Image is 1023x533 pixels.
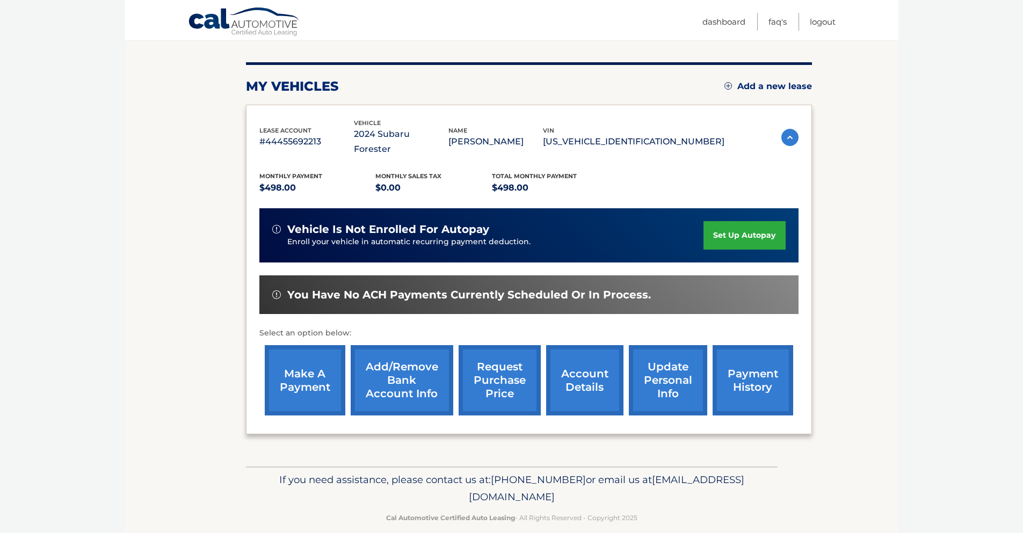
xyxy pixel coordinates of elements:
h2: my vehicles [246,78,339,94]
span: name [448,127,467,134]
a: Dashboard [702,13,745,31]
p: [PERSON_NAME] [448,134,543,149]
p: If you need assistance, please contact us at: or email us at [253,471,771,506]
a: Logout [810,13,836,31]
span: Monthly sales Tax [375,172,441,180]
p: $0.00 [375,180,492,195]
strong: Cal Automotive Certified Auto Leasing [386,514,515,522]
p: $498.00 [492,180,608,195]
p: Enroll your vehicle in automatic recurring payment deduction. [287,236,704,248]
img: add.svg [724,82,732,90]
p: 2024 Subaru Forester [354,127,448,157]
a: account details [546,345,623,415]
a: Add a new lease [724,81,812,92]
span: [PHONE_NUMBER] [491,473,586,486]
a: Add/Remove bank account info [351,345,453,415]
p: [US_VEHICLE_IDENTIFICATION_NUMBER] [543,134,724,149]
p: - All Rights Reserved - Copyright 2025 [253,512,771,523]
span: vehicle is not enrolled for autopay [287,223,489,236]
span: vin [543,127,554,134]
a: update personal info [629,345,707,415]
img: alert-white.svg [272,290,281,299]
p: #44455692213 [259,134,354,149]
p: $498.00 [259,180,376,195]
a: Cal Automotive [188,7,301,38]
a: set up autopay [703,221,785,250]
a: FAQ's [768,13,787,31]
span: [EMAIL_ADDRESS][DOMAIN_NAME] [469,473,744,503]
p: Select an option below: [259,327,799,340]
span: lease account [259,127,311,134]
a: make a payment [265,345,345,415]
img: accordion-active.svg [781,129,799,146]
span: You have no ACH payments currently scheduled or in process. [287,288,651,302]
a: request purchase price [459,345,541,415]
span: Monthly Payment [259,172,322,180]
span: vehicle [354,119,381,127]
img: alert-white.svg [272,225,281,233]
span: Total Monthly Payment [492,172,577,180]
a: payment history [713,345,793,415]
